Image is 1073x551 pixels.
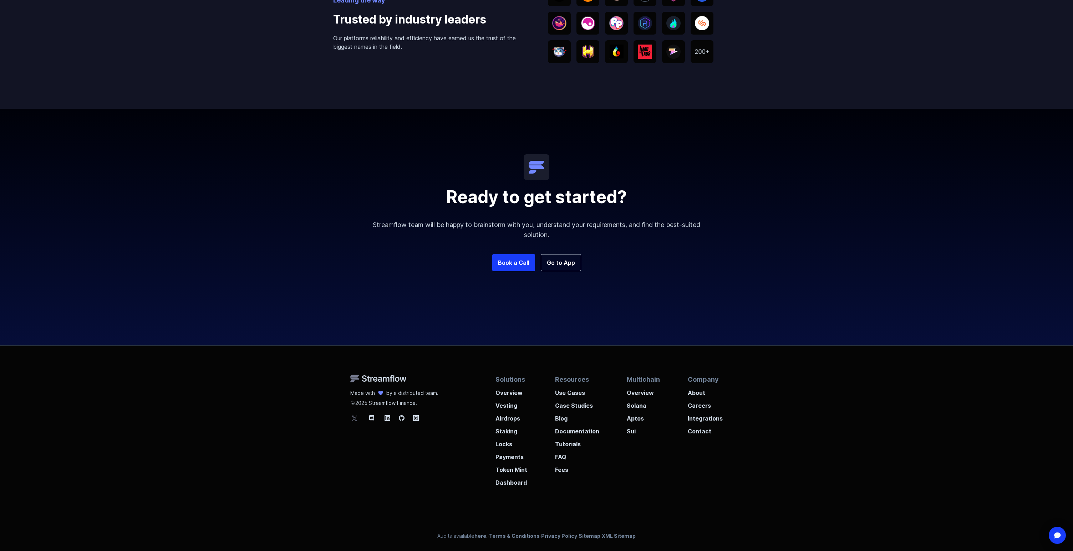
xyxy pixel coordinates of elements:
a: Privacy Policy [541,533,577,539]
a: Fees [555,461,599,474]
a: Dashboard [495,474,527,487]
a: Use Cases [555,384,599,397]
a: Case Studies [555,397,599,410]
a: Blog [555,410,599,423]
h2: Ready to get started? [365,189,708,206]
img: Solend [695,16,709,30]
img: SolBlaze [666,16,681,30]
p: by a distributed team. [386,390,438,397]
a: Token Mint [495,461,527,474]
img: MadLads [638,45,652,59]
a: Overview [627,384,660,397]
p: Company [688,375,723,384]
a: Documentation [555,423,599,436]
p: Resources [555,375,599,384]
img: Radyum [638,16,652,30]
a: Staking [495,423,527,436]
a: Solana [627,397,660,410]
a: Book a Call [492,254,535,271]
a: Locks [495,436,527,448]
a: Integrations [688,410,723,423]
p: 2025 Streamflow Finance. [350,397,438,407]
div: Open Intercom Messenger [1049,527,1066,544]
a: Vesting [495,397,527,410]
img: 200+ [695,49,709,54]
p: Made with [350,390,375,397]
p: Multichain [627,375,660,384]
a: Sui [627,423,660,436]
a: About [688,384,723,397]
img: Elixir Games [581,16,595,30]
img: Zeus [666,45,681,59]
img: Streamflow Logo [350,375,407,382]
img: Turbos [609,45,624,59]
a: FAQ [555,448,599,461]
a: Contact [688,423,723,436]
a: Payments [495,448,527,461]
p: Solutions [495,375,527,384]
img: Honeyland [581,45,595,58]
a: Overview [495,384,527,397]
a: Terms & Conditions [489,533,540,539]
p: Audits available · · · · [437,532,636,540]
a: Careers [688,397,723,410]
img: WEN [552,46,566,57]
a: Airdrops [495,410,527,423]
a: XML Sitemap [602,533,636,539]
img: Whales market [552,16,566,30]
a: Aptos [627,410,660,423]
img: icon [524,154,549,180]
p: Our platforms reliability and efficiency have earned us the trust of the biggest names in the field. [333,34,525,51]
a: Sitemap [579,533,600,539]
a: Go to App [541,254,581,271]
h4: Trusted by industry leaders [333,11,525,28]
a: Tutorials [555,436,599,448]
img: Pool Party [609,16,624,30]
a: here. [474,533,488,539]
p: Streamflow team will be happy to brainstorm with you, understand your requirements, and find the ... [365,220,708,240]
